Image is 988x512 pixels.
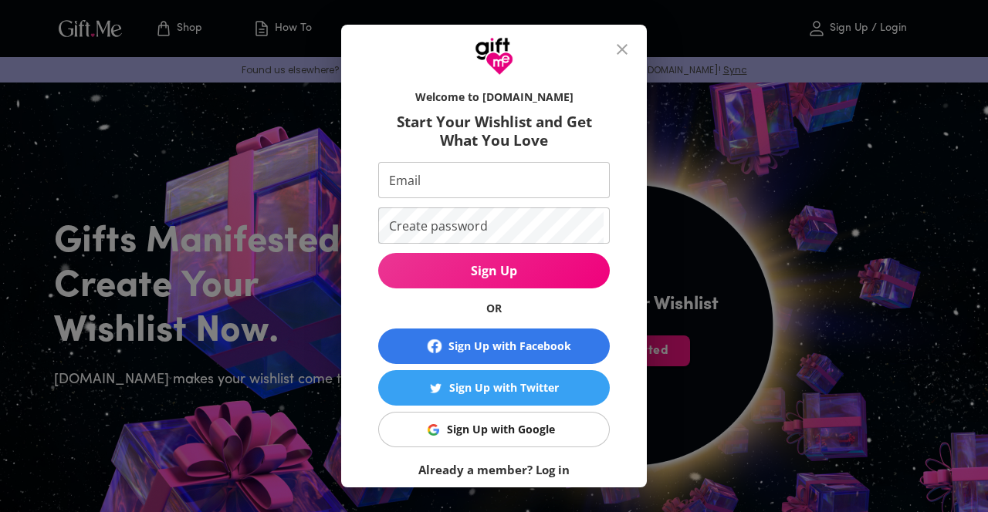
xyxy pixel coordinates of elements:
[418,462,570,477] a: Already a member? Log in
[378,262,610,279] span: Sign Up
[378,328,610,364] button: Sign Up with Facebook
[378,89,610,105] h6: Welcome to [DOMAIN_NAME]
[448,338,571,355] div: Sign Up with Facebook
[428,424,439,436] img: Sign Up with Google
[449,379,559,396] div: Sign Up with Twitter
[430,382,442,394] img: Sign Up with Twitter
[378,253,610,288] button: Sign Up
[475,37,513,76] img: GiftMe Logo
[447,421,555,438] div: Sign Up with Google
[378,301,610,316] h6: OR
[378,412,610,447] button: Sign Up with GoogleSign Up with Google
[378,370,610,406] button: Sign Up with TwitterSign Up with Twitter
[604,31,641,68] button: close
[378,113,610,150] h6: Start Your Wishlist and Get What You Love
